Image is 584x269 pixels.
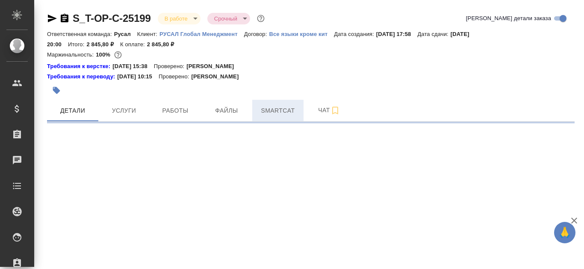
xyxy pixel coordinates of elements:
span: 🙏 [557,224,572,242]
p: Дата сдачи: [417,31,450,37]
div: В работе [207,13,250,24]
p: Договор: [244,31,269,37]
p: Проверено: [159,72,192,81]
button: Скопировать ссылку [59,13,70,24]
p: Клиент: [137,31,159,37]
a: Требования к переводу: [47,72,117,81]
a: Требования к верстке: [47,62,112,71]
span: Smartcat [257,105,298,116]
p: 2 845,80 ₽ [86,41,120,48]
p: 2 845,80 ₽ [147,41,181,48]
button: В работе [162,15,190,22]
p: РУСАЛ Глобал Менеджмент [159,31,244,37]
p: Маржинальность: [47,51,96,58]
div: В работе [158,13,201,24]
p: Все языки кроме кит [269,31,334,37]
svg: Подписаться [330,105,340,116]
p: Ответственная команда: [47,31,114,37]
span: Чат [309,105,350,116]
p: К оплате: [120,41,147,48]
button: Срочный [212,15,240,22]
span: Работы [155,105,196,116]
div: Нажми, чтобы открыть папку с инструкцией [47,62,112,71]
p: 100% [96,51,112,58]
span: Услуги [103,105,145,116]
button: Скопировать ссылку для ЯМессенджера [47,13,57,24]
p: Итого: [68,41,86,48]
p: Проверено: [154,62,187,71]
p: Русал [114,31,137,37]
p: Дата создания: [334,31,376,37]
a: РУСАЛ Глобал Менеджмент [159,30,244,37]
p: [DATE] 15:38 [112,62,154,71]
button: 0.00 RUB; [112,49,124,60]
p: [PERSON_NAME] [186,62,240,71]
button: Добавить тэг [47,81,66,100]
span: Файлы [206,105,247,116]
span: [PERSON_NAME] детали заказа [466,14,551,23]
span: Детали [52,105,93,116]
a: S_T-OP-C-25199 [73,12,151,24]
a: Все языки кроме кит [269,30,334,37]
button: Доп статусы указывают на важность/срочность заказа [255,13,266,24]
button: 🙏 [554,222,575,243]
p: [DATE] 17:58 [376,31,418,37]
p: [DATE] 10:15 [117,72,159,81]
p: [PERSON_NAME] [191,72,245,81]
div: Нажми, чтобы открыть папку с инструкцией [47,72,117,81]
